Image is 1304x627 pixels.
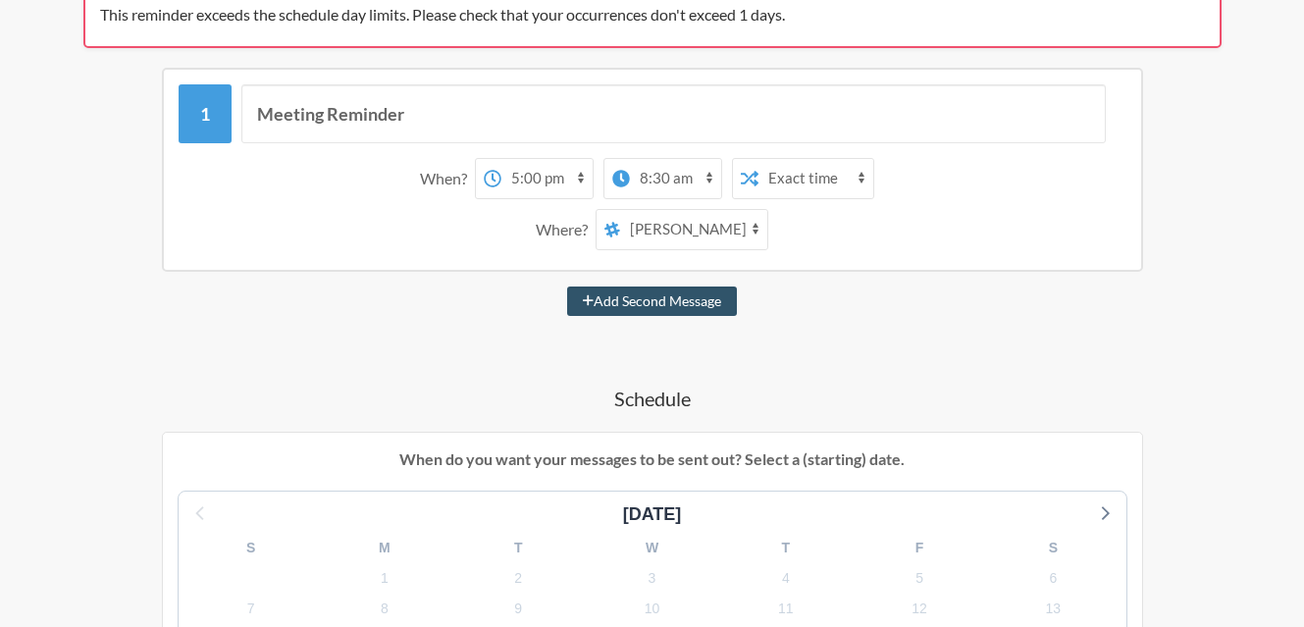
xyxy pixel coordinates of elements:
[1039,564,1067,592] span: Monday, October 6, 2025
[719,533,853,563] div: T
[638,564,665,592] span: Friday, October 3, 2025
[1039,595,1067,622] span: Monday, October 13, 2025
[504,564,532,592] span: Thursday, October 2, 2025
[638,595,665,622] span: Friday, October 10, 2025
[772,564,800,592] span: Saturday, October 4, 2025
[178,447,1127,471] p: When do you want your messages to be sent out? Select a (starting) date.
[100,5,785,24] span: This reminder exceeds the schedule day limits. Please check that your occurrences don't exceed 1 ...
[83,385,1222,412] h4: Schedule
[536,209,596,250] div: Where?
[451,533,585,563] div: T
[585,533,718,563] div: W
[906,595,933,622] span: Sunday, October 12, 2025
[241,84,1106,143] input: Message
[615,501,690,528] div: [DATE]
[184,533,318,563] div: S
[371,595,398,622] span: Wednesday, October 8, 2025
[986,533,1120,563] div: S
[772,595,800,622] span: Saturday, October 11, 2025
[853,533,986,563] div: F
[318,533,451,563] div: M
[237,595,265,622] span: Tuesday, October 7, 2025
[567,287,737,316] button: Add Second Message
[906,564,933,592] span: Sunday, October 5, 2025
[371,564,398,592] span: Wednesday, October 1, 2025
[504,595,532,622] span: Thursday, October 9, 2025
[420,158,475,199] div: When?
